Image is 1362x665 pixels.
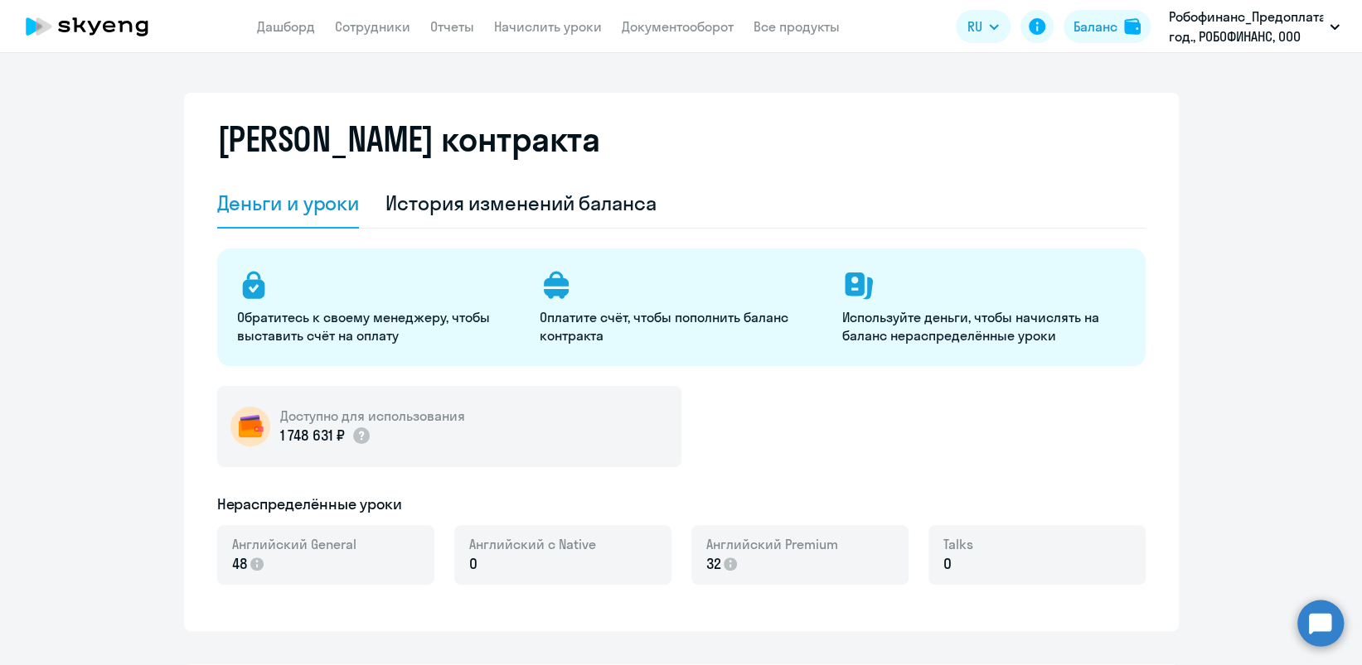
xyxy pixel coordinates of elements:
[842,308,1125,345] p: Используйте деньги, чтобы начислять на баланс нераспределённые уроки
[967,17,982,36] span: RU
[943,535,973,553] span: Talks
[230,407,270,446] img: wallet-circle.png
[237,308,520,345] p: Обратитесь к своему менеджеру, чтобы выставить счёт на оплату
[494,18,602,35] a: Начислить уроки
[706,553,721,575] span: 32
[1161,7,1348,46] button: Робофинанс_Предоплата_Договор_2025 год., РОБОФИНАНС, ООО
[232,535,356,553] span: Английский General
[1064,10,1151,43] button: Балансbalance
[430,18,474,35] a: Отчеты
[754,18,840,35] a: Все продукты
[469,535,596,553] span: Английский с Native
[956,10,1011,43] button: RU
[385,190,657,216] div: История изменений баланса
[943,553,952,575] span: 0
[217,119,600,159] h2: [PERSON_NAME] контракта
[280,425,371,446] p: 1 748 631 ₽
[335,18,410,35] a: Сотрудники
[232,553,248,575] span: 48
[1169,7,1323,46] p: Робофинанс_Предоплата_Договор_2025 год., РОБОФИНАНС, ООО
[1124,18,1141,35] img: balance
[217,190,360,216] div: Деньги и уроки
[1074,17,1117,36] div: Баланс
[622,18,734,35] a: Документооборот
[217,494,402,515] h5: Нераспределённые уроки
[540,308,822,345] p: Оплатите счёт, чтобы пополнить баланс контракта
[469,553,477,575] span: 0
[280,407,465,425] h5: Доступно для использования
[257,18,315,35] a: Дашборд
[706,535,838,553] span: Английский Premium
